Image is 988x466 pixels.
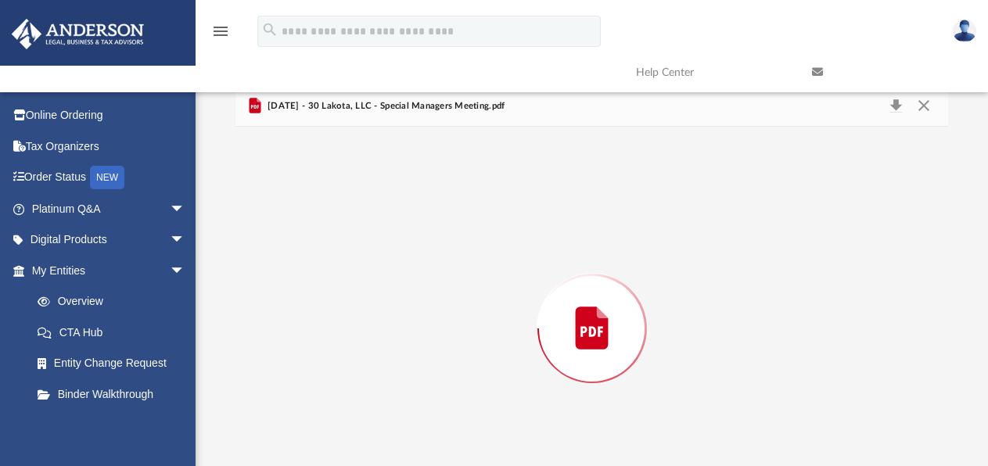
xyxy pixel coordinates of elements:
[264,99,505,113] span: [DATE] - 30 Lakota, LLC - Special Managers Meeting.pdf
[11,100,209,131] a: Online Ordering
[11,255,209,286] a: My Entitiesarrow_drop_down
[7,19,149,49] img: Anderson Advisors Platinum Portal
[22,348,209,379] a: Entity Change Request
[261,21,278,38] i: search
[22,378,209,410] a: Binder Walkthrough
[22,286,209,317] a: Overview
[11,131,209,162] a: Tax Organizers
[953,20,976,42] img: User Pic
[882,95,910,117] button: Download
[11,162,209,194] a: Order StatusNEW
[11,224,209,256] a: Digital Productsarrow_drop_down
[90,166,124,189] div: NEW
[910,95,938,117] button: Close
[170,193,201,225] span: arrow_drop_down
[211,22,230,41] i: menu
[11,193,209,224] a: Platinum Q&Aarrow_drop_down
[170,255,201,287] span: arrow_drop_down
[211,30,230,41] a: menu
[170,224,201,256] span: arrow_drop_down
[22,410,201,441] a: My Blueprint
[624,41,800,103] a: Help Center
[22,317,209,348] a: CTA Hub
